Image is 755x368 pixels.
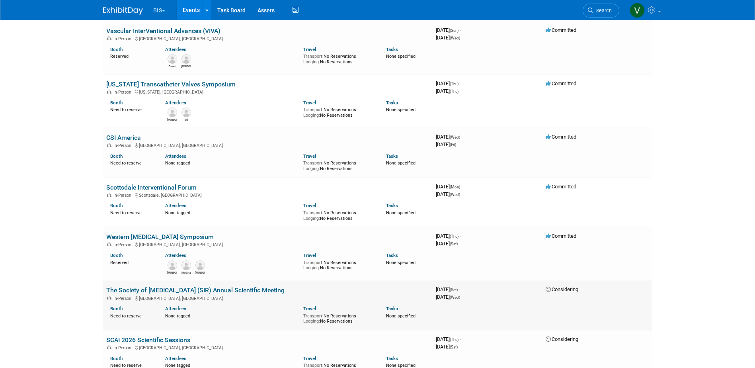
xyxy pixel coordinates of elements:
span: (Wed) [450,36,460,40]
span: [DATE] [436,241,458,247]
span: In-Person [113,143,134,148]
a: Booth [110,100,123,106]
span: Lodging: [303,265,320,270]
div: Need to reserve [110,106,154,113]
img: In-Person Event [107,143,111,147]
a: Tasks [386,47,398,52]
img: Ed Joyce [181,108,191,117]
span: None specified [386,107,416,112]
a: Travel [303,306,316,311]
a: Tasks [386,253,398,258]
span: Transport: [303,363,324,368]
span: [DATE] [436,344,458,350]
span: None specified [386,161,416,166]
div: No Reservations No Reservations [303,106,374,118]
div: [GEOGRAPHIC_DATA], [GEOGRAPHIC_DATA] [106,35,429,41]
img: Kevin O'Neill [181,54,191,64]
span: [DATE] [436,80,461,86]
img: In-Person Event [107,36,111,40]
a: Travel [303,47,316,52]
a: Travel [303,100,316,106]
a: Travel [303,153,316,159]
div: Reserved [110,258,154,266]
span: Transport: [303,107,324,112]
img: Garet Flake [168,54,177,64]
img: Kevin Ryan [168,108,177,117]
a: Tasks [386,153,398,159]
div: [GEOGRAPHIC_DATA], [GEOGRAPHIC_DATA] [106,344,429,350]
div: [GEOGRAPHIC_DATA], [GEOGRAPHIC_DATA] [106,142,429,148]
div: Need to reserve [110,312,154,319]
span: [DATE] [436,286,460,292]
div: None tagged [165,159,297,166]
a: Tasks [386,100,398,106]
span: [DATE] [436,141,456,147]
span: None specified [386,54,416,59]
a: Attendees [165,253,186,258]
a: Booth [110,153,123,159]
a: Booth [110,203,123,208]
span: Transport: [303,161,324,166]
span: (Thu) [450,337,458,342]
a: Attendees [165,356,186,361]
span: Search [593,8,612,14]
a: Attendees [165,47,186,52]
div: Need to reserve [110,209,154,216]
span: Committed [546,233,576,239]
span: In-Person [113,36,134,41]
div: No Reservations No Reservations [303,52,374,65]
div: Dave Mittl [167,270,177,275]
span: In-Person [113,296,134,301]
img: In-Person Event [107,90,111,94]
a: Travel [303,356,316,361]
span: (Wed) [450,192,460,197]
span: (Sat) [450,242,458,246]
span: [DATE] [436,294,460,300]
span: (Sat) [450,288,458,292]
div: Reserved [110,52,154,59]
div: None tagged [165,312,297,319]
div: Kevin O'Neill [195,270,205,275]
span: In-Person [113,90,134,95]
img: ExhibitDay [103,7,143,15]
span: - [461,134,462,140]
div: No Reservations No Reservations [303,209,374,221]
a: Tasks [386,203,398,208]
a: Attendees [165,203,186,208]
div: Garet Flake [167,64,177,69]
a: Booth [110,306,123,311]
div: None tagged [165,209,297,216]
span: Committed [546,27,576,33]
a: [US_STATE] Transcatheter Valves Symposium [106,80,236,88]
span: None specified [386,363,416,368]
span: [DATE] [436,27,461,33]
a: Attendees [165,100,186,106]
span: (Wed) [450,135,460,139]
span: - [460,233,461,239]
span: Transport: [303,260,324,265]
span: None specified [386,260,416,265]
a: Travel [303,203,316,208]
span: (Wed) [450,295,460,299]
span: (Sun) [450,28,458,33]
span: Lodging: [303,216,320,221]
span: [DATE] [436,191,460,197]
span: Transport: [303,313,324,319]
a: CSI America [106,134,141,141]
span: None specified [386,313,416,319]
span: (Thu) [450,89,458,94]
span: - [459,286,460,292]
span: Lodging: [303,59,320,65]
a: Western [MEDICAL_DATA] Symposium [106,233,214,241]
div: No Reservations No Reservations [303,312,374,324]
span: [DATE] [436,336,461,342]
img: Dave Mittl [168,260,177,270]
a: Attendees [165,306,186,311]
a: Vascular InterVentional Advances (VIVA) [106,27,220,35]
a: Booth [110,253,123,258]
img: Valerie Shively [630,3,645,18]
a: Search [583,4,619,18]
img: In-Person Event [107,296,111,300]
span: Transport: [303,54,324,59]
div: No Reservations No Reservations [303,258,374,271]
